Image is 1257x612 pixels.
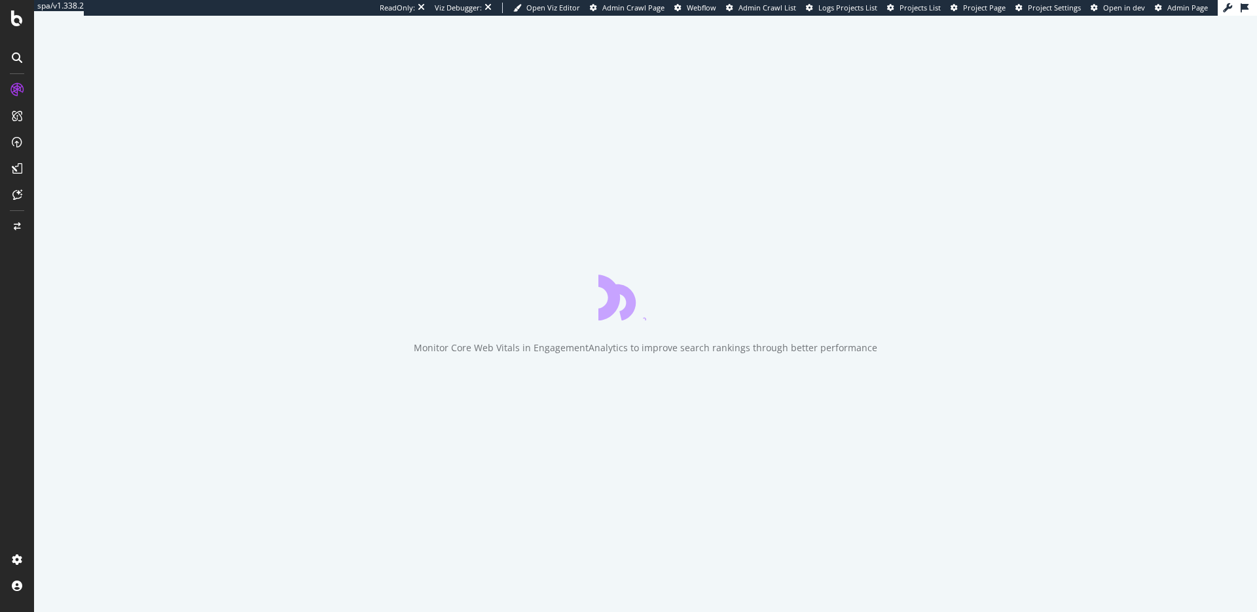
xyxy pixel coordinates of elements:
[513,3,580,13] a: Open Viz Editor
[951,3,1006,13] a: Project Page
[738,3,796,12] span: Admin Crawl List
[1091,3,1145,13] a: Open in dev
[435,3,482,13] div: Viz Debugger:
[526,3,580,12] span: Open Viz Editor
[674,3,716,13] a: Webflow
[380,3,415,13] div: ReadOnly:
[1015,3,1081,13] a: Project Settings
[726,3,796,13] a: Admin Crawl List
[602,3,665,12] span: Admin Crawl Page
[1028,3,1081,12] span: Project Settings
[590,3,665,13] a: Admin Crawl Page
[900,3,941,12] span: Projects List
[887,3,941,13] a: Projects List
[687,3,716,12] span: Webflow
[818,3,877,12] span: Logs Projects List
[598,273,693,320] div: animation
[1167,3,1208,12] span: Admin Page
[806,3,877,13] a: Logs Projects List
[1103,3,1145,12] span: Open in dev
[414,341,877,354] div: Monitor Core Web Vitals in EngagementAnalytics to improve search rankings through better performance
[963,3,1006,12] span: Project Page
[1155,3,1208,13] a: Admin Page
